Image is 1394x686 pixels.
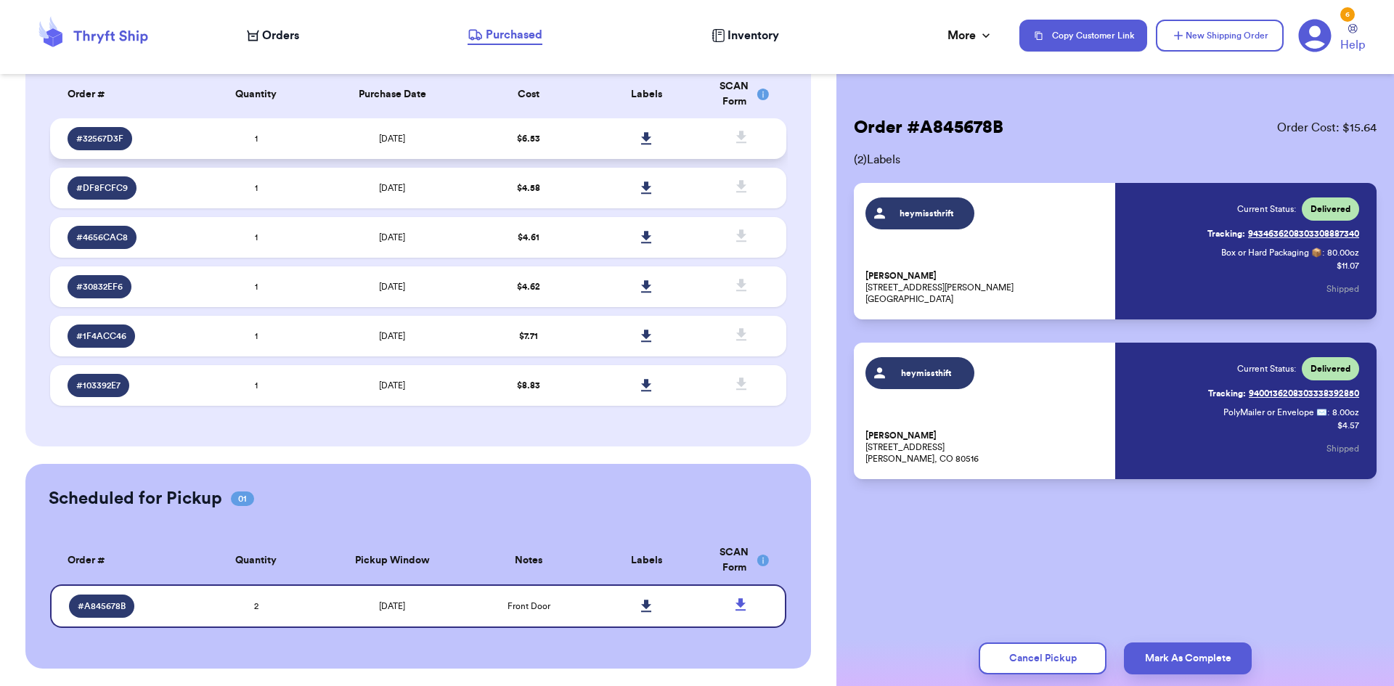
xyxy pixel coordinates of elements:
th: Labels [587,70,705,118]
span: Inventory [727,27,779,44]
span: 80.00 oz [1327,247,1359,258]
button: Mark As Complete [1124,642,1252,674]
a: Orders [247,27,299,44]
span: [DATE] [379,233,405,242]
span: Order Cost: $ 15.64 [1277,119,1377,136]
span: [DATE] [379,134,405,143]
span: # A845678B [78,600,126,612]
span: # 103392E7 [76,380,121,391]
span: # 4656CAC8 [76,232,128,243]
button: Cancel Pickup [979,642,1106,674]
th: Cost [470,70,587,118]
div: SCAN Form [714,545,770,576]
span: Current Status: [1237,363,1296,375]
a: Tracking:9434636208303308887340 [1207,222,1359,245]
span: $ 4.61 [518,233,539,242]
span: 1 [255,332,258,340]
div: More [947,27,993,44]
a: Tracking:9400136208303338392850 [1208,382,1359,405]
span: Tracking: [1208,388,1246,399]
p: $ 11.07 [1337,260,1359,271]
span: 1 [255,381,258,390]
span: 2 [254,602,258,611]
span: ( 2 ) Labels [854,151,1377,168]
th: Notes [470,536,587,584]
span: # DF8FCFC9 [76,182,128,194]
span: : [1322,247,1324,258]
span: Current Status: [1237,203,1296,215]
th: Labels [587,536,705,584]
span: heymissthift [892,367,961,379]
p: $ 4.57 [1337,420,1359,431]
span: 1 [255,282,258,291]
span: # 32567D3F [76,133,123,144]
span: [PERSON_NAME] [865,430,937,441]
th: Pickup Window [315,536,470,584]
p: [STREET_ADDRESS][PERSON_NAME] [GEOGRAPHIC_DATA] [865,270,1106,305]
a: 6 [1298,19,1332,52]
span: [DATE] [379,184,405,192]
a: Inventory [712,27,779,44]
span: [DATE] [379,381,405,390]
span: Purchased [486,26,542,44]
th: Quantity [197,536,315,584]
div: SCAN Form [714,79,770,110]
span: # 1F4ACC46 [76,330,126,342]
span: $ 6.53 [517,134,540,143]
span: Help [1340,36,1365,54]
span: 1 [255,184,258,192]
p: [STREET_ADDRESS] [PERSON_NAME], CO 80516 [865,430,1106,465]
span: Orders [262,27,299,44]
span: Tracking: [1207,228,1245,240]
span: Box or Hard Packaging 📦 [1221,248,1322,257]
span: $ 4.62 [517,282,540,291]
span: # 30832EF6 [76,281,123,293]
span: 8.00 oz [1332,407,1359,418]
button: Shipped [1326,433,1359,465]
span: Front Door [508,602,550,611]
a: Purchased [468,26,542,45]
div: 6 [1340,7,1355,22]
span: Delivered [1311,203,1350,215]
h2: Scheduled for Pickup [49,487,222,510]
th: Quantity [197,70,315,118]
span: [DATE] [379,332,405,340]
a: Help [1340,24,1365,54]
span: $ 7.71 [519,332,538,340]
span: PolyMailer or Envelope ✉️ [1223,408,1327,417]
h2: Order # A845678B [854,116,1003,139]
button: Shipped [1326,273,1359,305]
span: 01 [231,491,254,506]
button: Copy Customer Link [1019,20,1147,52]
span: [PERSON_NAME] [865,271,937,282]
span: $ 8.83 [517,381,540,390]
button: New Shipping Order [1156,20,1284,52]
th: Order # [50,70,197,118]
span: heymissthrift [892,208,961,219]
span: [DATE] [379,602,405,611]
span: 1 [255,233,258,242]
th: Purchase Date [315,70,470,118]
span: 1 [255,134,258,143]
th: Order # [50,536,197,584]
span: $ 4.58 [517,184,540,192]
span: Delivered [1311,363,1350,375]
span: [DATE] [379,282,405,291]
span: : [1327,407,1329,418]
